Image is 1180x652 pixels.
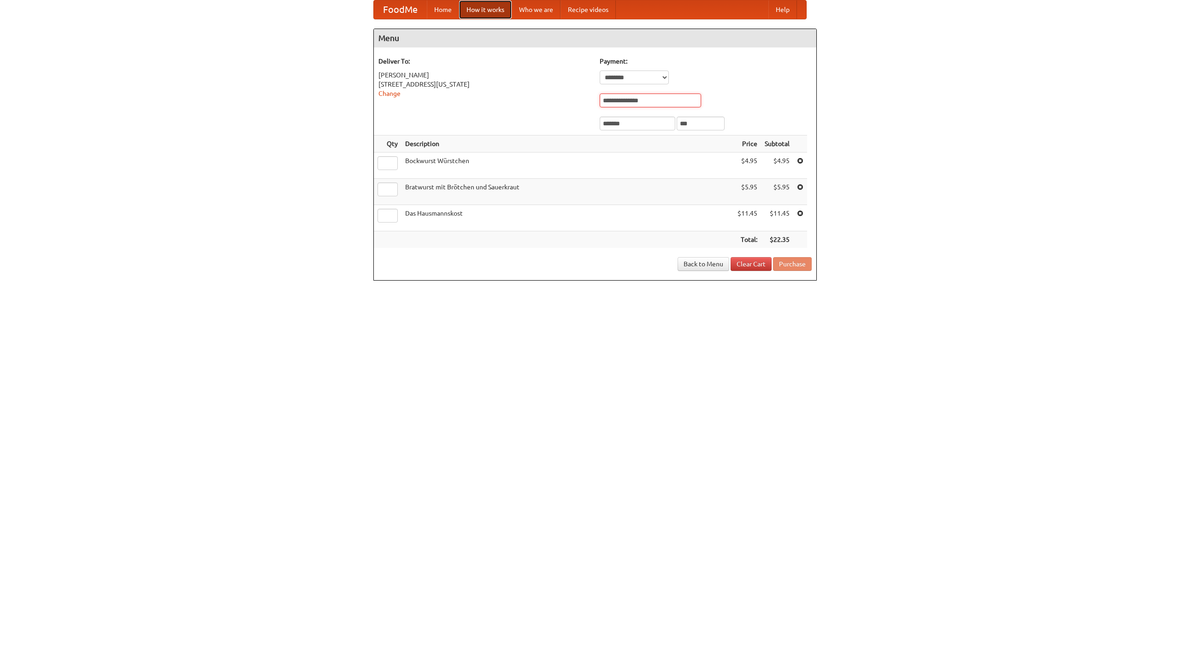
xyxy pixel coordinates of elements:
[401,205,734,231] td: Das Hausmannskost
[773,257,812,271] button: Purchase
[374,0,427,19] a: FoodMe
[401,135,734,153] th: Description
[374,29,816,47] h4: Menu
[560,0,616,19] a: Recipe videos
[761,153,793,179] td: $4.95
[731,257,772,271] a: Clear Cart
[734,153,761,179] td: $4.95
[459,0,512,19] a: How it works
[374,135,401,153] th: Qty
[761,205,793,231] td: $11.45
[768,0,797,19] a: Help
[734,135,761,153] th: Price
[378,57,590,66] h5: Deliver To:
[734,205,761,231] td: $11.45
[427,0,459,19] a: Home
[761,135,793,153] th: Subtotal
[734,179,761,205] td: $5.95
[512,0,560,19] a: Who we are
[761,231,793,248] th: $22.35
[678,257,729,271] a: Back to Menu
[401,179,734,205] td: Bratwurst mit Brötchen und Sauerkraut
[378,90,401,97] a: Change
[734,231,761,248] th: Total:
[378,80,590,89] div: [STREET_ADDRESS][US_STATE]
[600,57,812,66] h5: Payment:
[761,179,793,205] td: $5.95
[401,153,734,179] td: Bockwurst Würstchen
[378,70,590,80] div: [PERSON_NAME]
